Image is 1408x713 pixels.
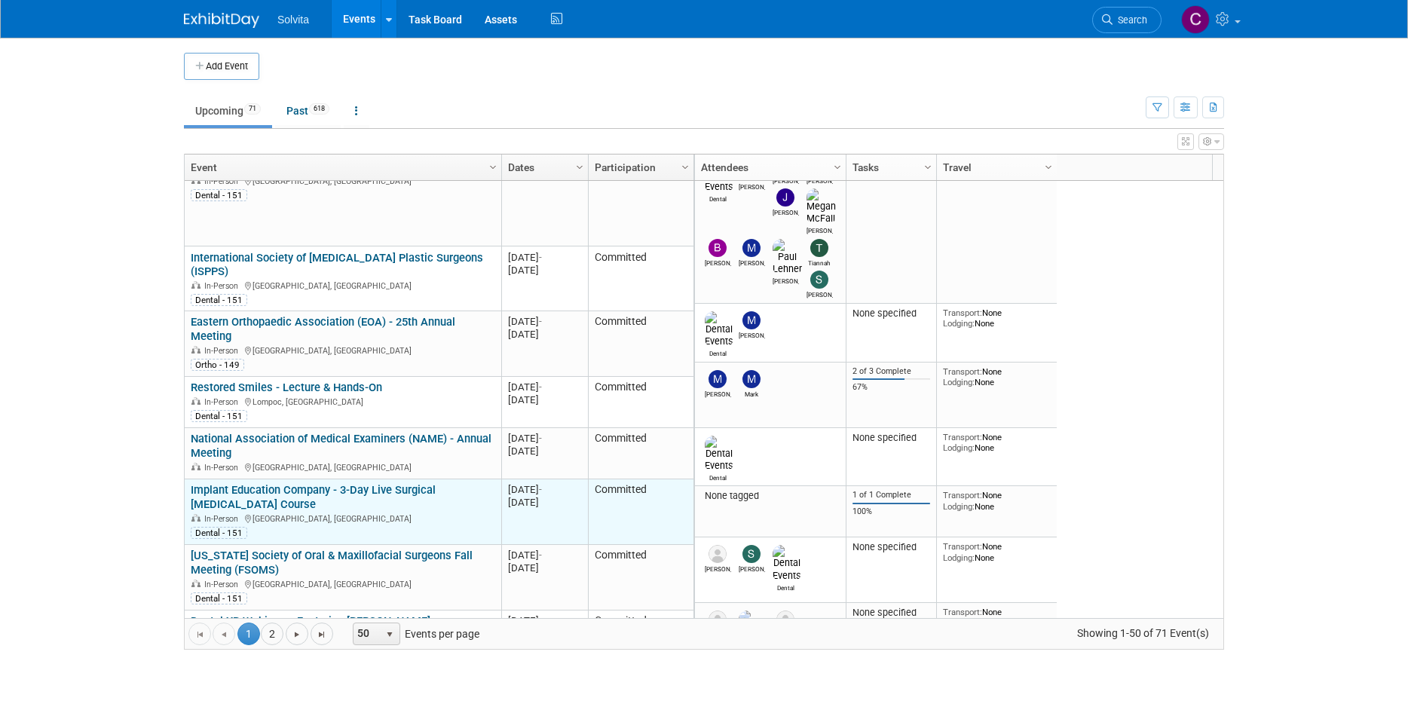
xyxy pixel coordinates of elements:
td: Committed [588,428,693,479]
img: David Garfinkel [709,545,727,563]
div: Jeremy Northcutt [773,207,799,216]
span: In-Person [204,176,243,186]
span: Go to the previous page [218,629,230,641]
img: Brandon Woods [709,239,727,257]
span: - [539,433,542,444]
span: 71 [244,103,261,115]
div: Megan McFall [807,225,833,234]
img: Matthew Burns [742,311,761,329]
span: Column Settings [679,161,691,173]
img: Tiannah Halcomb [810,239,828,257]
a: Upcoming71 [184,96,272,125]
span: Lodging: [943,442,975,453]
a: Column Settings [485,155,502,177]
div: Dental Events [773,582,799,592]
td: Committed [588,246,693,311]
a: Dental XP Webinar ~ Featuring [PERSON_NAME] [PERSON_NAME] [191,614,430,642]
img: Dental Events [773,545,801,581]
td: Committed [588,377,693,428]
a: Tasks [852,155,926,180]
span: select [384,629,396,641]
div: Dental Events [705,193,731,203]
span: - [539,252,542,263]
a: Eastern Orthopaedic Association (EOA) - 25th Annual Meeting [191,315,455,343]
div: None None [943,366,1051,388]
span: Column Settings [922,161,934,173]
button: Add Event [184,53,259,80]
a: Event [191,155,491,180]
img: Matthew Burns [742,239,761,257]
span: Go to the last page [316,629,328,641]
div: Dental - 151 [191,294,247,306]
span: Column Settings [487,161,499,173]
a: Search [1092,7,1162,33]
img: In-Person Event [191,281,200,289]
span: - [539,484,542,495]
img: In-Person Event [191,514,200,522]
a: Implant Education Company - 3-Day Live Surgical [MEDICAL_DATA] Course [191,483,436,511]
img: Chip Shafer [709,610,727,629]
div: Ortho - 149 [191,359,244,371]
div: Ryan Brateris [739,181,765,191]
div: 100% [852,506,931,517]
span: 50 [354,623,379,644]
div: Dental Events [705,472,731,482]
a: Participation [595,155,684,180]
td: Committed [588,311,693,377]
div: [DATE] [508,432,581,445]
div: [GEOGRAPHIC_DATA], [GEOGRAPHIC_DATA] [191,577,494,590]
img: Carlos Martinez [776,610,794,629]
a: Go to the last page [311,623,333,645]
a: National Association of Medical Examiners (NAME) - Annual Meeting [191,432,491,460]
a: 2 [261,623,283,645]
a: Column Settings [572,155,589,177]
div: Sharon Smith [807,289,833,298]
div: None None [943,490,1051,512]
img: Dental Events [705,311,733,347]
div: [DATE] [508,315,581,328]
div: [GEOGRAPHIC_DATA], [GEOGRAPHIC_DATA] [191,344,494,356]
span: Transport: [943,541,982,552]
div: [DATE] [508,393,581,406]
div: None None [943,308,1051,329]
div: Tiannah Halcomb [807,257,833,267]
span: Lodging: [943,552,975,563]
td: Committed [588,479,693,545]
span: Lodging: [943,501,975,512]
img: Paul Lehner [773,239,802,275]
div: [DATE] [508,251,581,264]
div: [DATE] [508,562,581,574]
div: None specified [852,541,931,553]
span: In-Person [204,463,243,473]
a: Go to the next page [286,623,308,645]
span: Transport: [943,366,982,377]
div: [GEOGRAPHIC_DATA], [GEOGRAPHIC_DATA] [191,461,494,473]
a: Column Settings [830,155,846,177]
div: [DATE] [508,381,581,393]
div: [DATE] [508,496,581,509]
div: David Garfinkel [705,563,731,573]
div: [GEOGRAPHIC_DATA], [GEOGRAPHIC_DATA] [191,279,494,292]
a: Restored Smiles - Lecture & Hands-On [191,381,382,394]
span: - [539,549,542,561]
img: Sharon Smith [810,271,828,289]
div: None specified [852,607,931,619]
div: Scott Campbell [739,563,765,573]
span: In-Person [204,397,243,407]
div: [DATE] [508,328,581,341]
div: None specified [852,308,931,320]
img: Matt Stanton [709,370,727,388]
img: In-Person Event [191,397,200,405]
span: Events per page [334,623,494,645]
div: 2 of 3 Complete [852,366,931,377]
div: [DATE] [508,264,581,277]
span: Go to the first page [194,629,206,641]
span: Lodging: [943,318,975,329]
a: Travel [943,155,1047,180]
div: 1 of 1 Complete [852,490,931,500]
div: [DATE] [508,483,581,496]
div: [DATE] [508,614,581,627]
img: In-Person Event [191,580,200,587]
span: In-Person [204,281,243,291]
span: - [539,381,542,393]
